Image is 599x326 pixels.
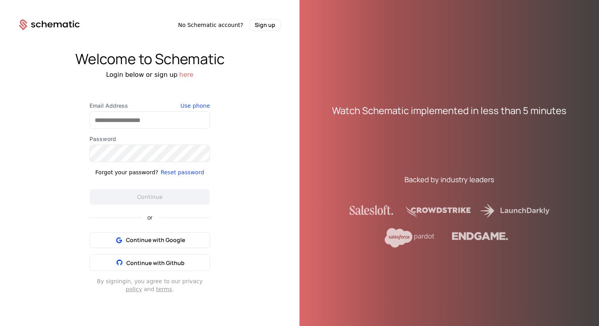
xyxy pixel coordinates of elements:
[181,102,210,110] button: Use phone
[90,189,210,205] button: Continue
[90,135,210,143] label: Password
[90,277,210,293] div: By signing in , you agree to our privacy and .
[90,102,210,110] label: Email Address
[126,286,142,292] a: policy
[250,19,280,31] button: Sign up
[404,174,494,185] div: Backed by industry leaders
[141,215,159,220] span: or
[332,104,567,117] div: Watch Schematic implemented in less than 5 minutes
[95,168,158,176] div: Forgot your password?
[90,254,210,271] button: Continue with Github
[156,286,172,292] a: terms
[178,21,243,29] span: No Schematic account?
[126,259,185,267] span: Continue with Github
[179,70,193,80] button: here
[160,168,204,176] button: Reset password
[90,232,210,248] button: Continue with Google
[126,236,185,244] span: Continue with Google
